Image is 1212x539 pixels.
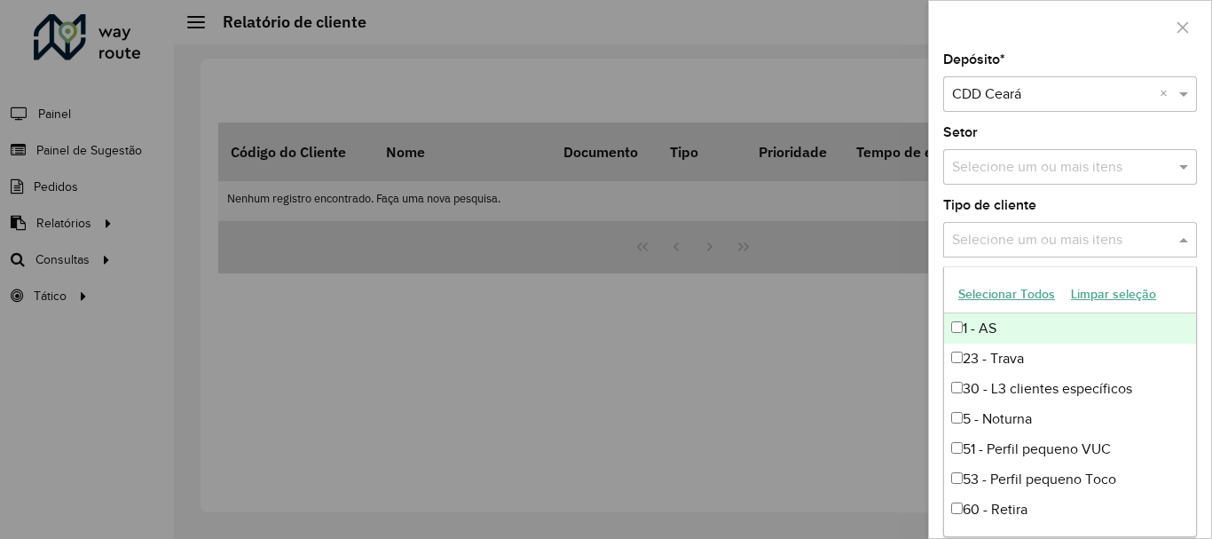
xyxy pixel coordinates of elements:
[943,194,1036,216] label: Tipo de cliente
[944,464,1196,495] div: 53 - Perfil pequeno Toco
[1063,281,1164,308] button: Limpar seleção
[944,404,1196,434] div: 5 - Noturna
[943,49,1005,70] label: Depósito
[1160,83,1175,105] span: Clear all
[944,374,1196,404] div: 30 - L3 clientes específicos
[944,344,1196,374] div: 23 - Trava
[944,434,1196,464] div: 51 - Perfil pequeno VUC
[943,122,978,143] label: Setor
[944,495,1196,525] div: 60 - Retira
[950,281,1063,308] button: Selecionar Todos
[944,313,1196,344] div: 1 - AS
[943,266,1197,537] ng-dropdown-panel: Options list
